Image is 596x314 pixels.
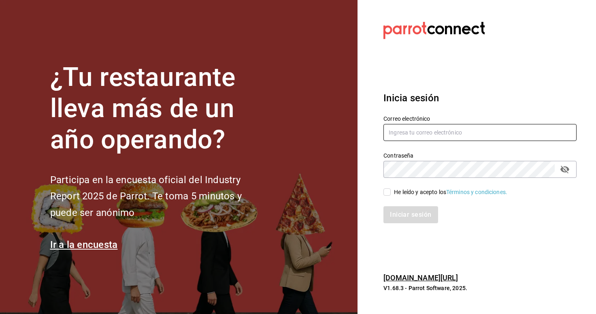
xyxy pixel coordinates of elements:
[50,62,269,155] h1: ¿Tu restaurante lleva más de un año operando?
[383,91,577,105] h3: Inicia sesión
[394,188,507,197] div: He leído y acepto los
[383,116,577,122] label: Correo electrónico
[446,189,507,195] a: Términos y condiciones.
[383,284,577,292] p: V1.68.3 - Parrot Software, 2025.
[558,162,572,176] button: passwordField
[383,273,458,282] a: [DOMAIN_NAME][URL]
[50,239,118,250] a: Ir a la encuesta
[383,124,577,141] input: Ingresa tu correo electrónico
[50,172,269,221] h2: Participa en la encuesta oficial del Industry Report 2025 de Parrot. Te toma 5 minutos y puede se...
[383,153,577,158] label: Contraseña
